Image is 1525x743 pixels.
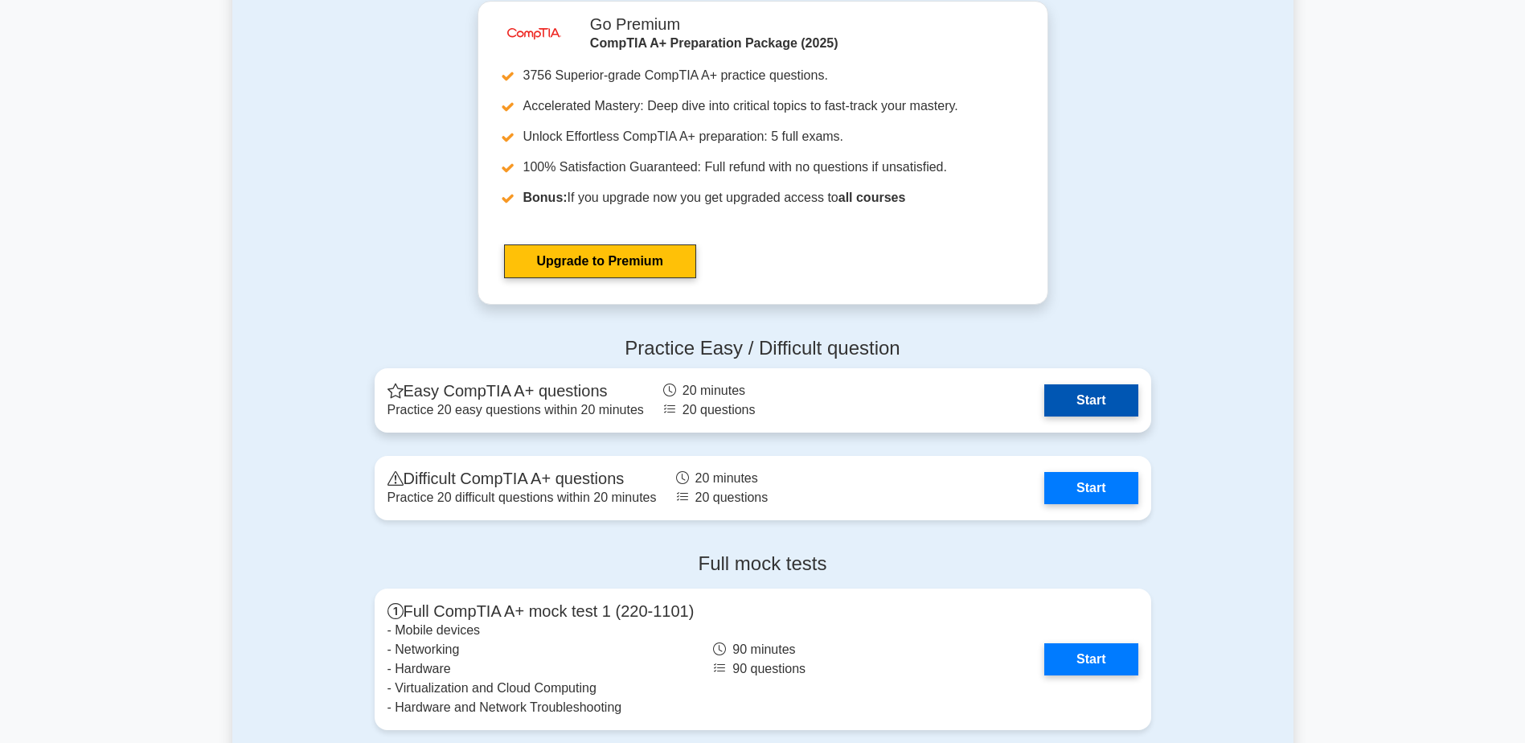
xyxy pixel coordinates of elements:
h4: Practice Easy / Difficult question [375,337,1151,360]
a: Start [1044,384,1138,417]
a: Start [1044,472,1138,504]
a: Start [1044,643,1138,675]
a: Upgrade to Premium [504,244,696,278]
h4: Full mock tests [375,552,1151,576]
